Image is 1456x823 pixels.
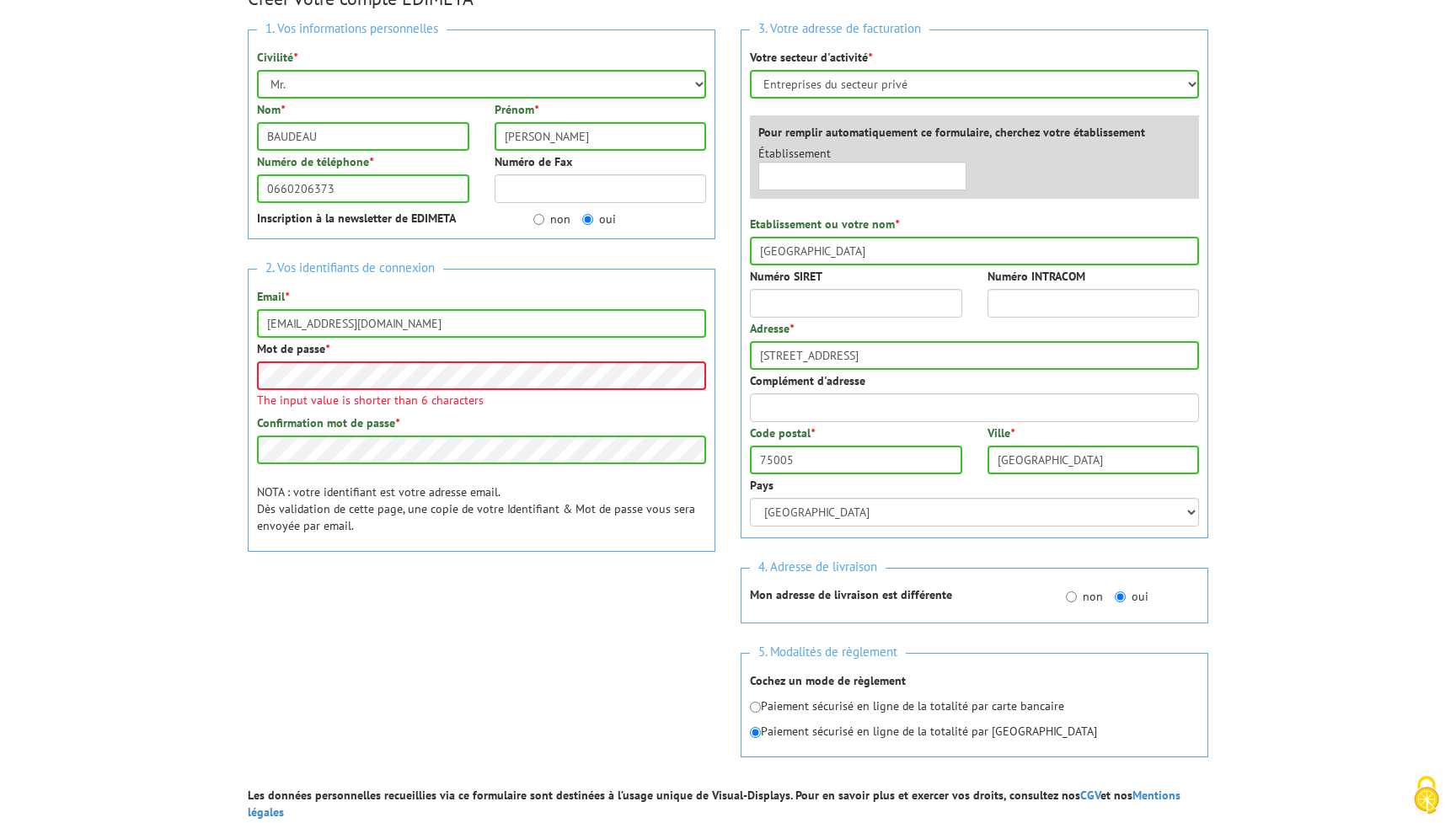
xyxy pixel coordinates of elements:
input: oui [582,214,593,225]
span: 4. Adresse de livraison [750,556,886,579]
a: CGV [1080,788,1100,803]
div: Établissement [746,145,979,190]
strong: Mon adresse de livraison est différente [750,587,952,602]
label: non [533,211,570,227]
label: Civilité [257,49,297,66]
button: Cookies (fenêtre modale) [1397,767,1456,823]
label: Numéro de Fax [495,153,572,170]
label: Confirmation mot de passe [257,414,399,431]
label: oui [1115,588,1148,605]
label: oui [582,211,616,227]
label: Votre secteur d'activité [750,49,872,66]
label: Etablissement ou votre nom [750,216,899,232]
label: Pour remplir automatiquement ce formulaire, cherchez votre établissement [758,124,1145,141]
label: Numéro de téléphone [257,153,373,170]
label: Numéro INTRACOM [988,268,1085,285]
label: Pays [750,477,773,494]
span: 3. Votre adresse de facturation [750,18,929,40]
label: Numéro SIRET [750,268,822,285]
label: Mot de passe [257,340,329,357]
input: non [533,214,544,225]
p: Paiement sécurisé en ligne de la totalité par carte bancaire [750,697,1199,714]
label: non [1066,588,1103,605]
label: Nom [257,101,285,118]
input: non [1066,591,1077,602]
p: Paiement sécurisé en ligne de la totalité par [GEOGRAPHIC_DATA] [750,723,1199,740]
iframe: reCAPTCHA [248,581,504,647]
a: Mentions légales [248,788,1180,820]
img: Cookies (fenêtre modale) [1405,774,1448,816]
p: NOTA : votre identifiant est votre adresse email. Dès validation de cette page, une copie de votr... [257,484,706,534]
span: 1. Vos informations personnelles [257,18,447,40]
strong: Les données personnelles recueillies via ce formulaire sont destinées à l’usage unique de Visual-... [248,788,1180,820]
label: Ville [988,425,1014,441]
span: 2. Vos identifiants de connexion [257,257,443,280]
label: Email [257,288,289,305]
span: 5. Modalités de règlement [750,641,906,664]
strong: Inscription à la newsletter de EDIMETA [257,211,456,226]
input: oui [1115,591,1126,602]
label: Prénom [495,101,538,118]
label: Code postal [750,425,815,441]
label: Complément d'adresse [750,372,865,389]
label: Adresse [750,320,794,337]
strong: Cochez un mode de règlement [750,673,906,688]
span: The input value is shorter than 6 characters [257,394,706,406]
